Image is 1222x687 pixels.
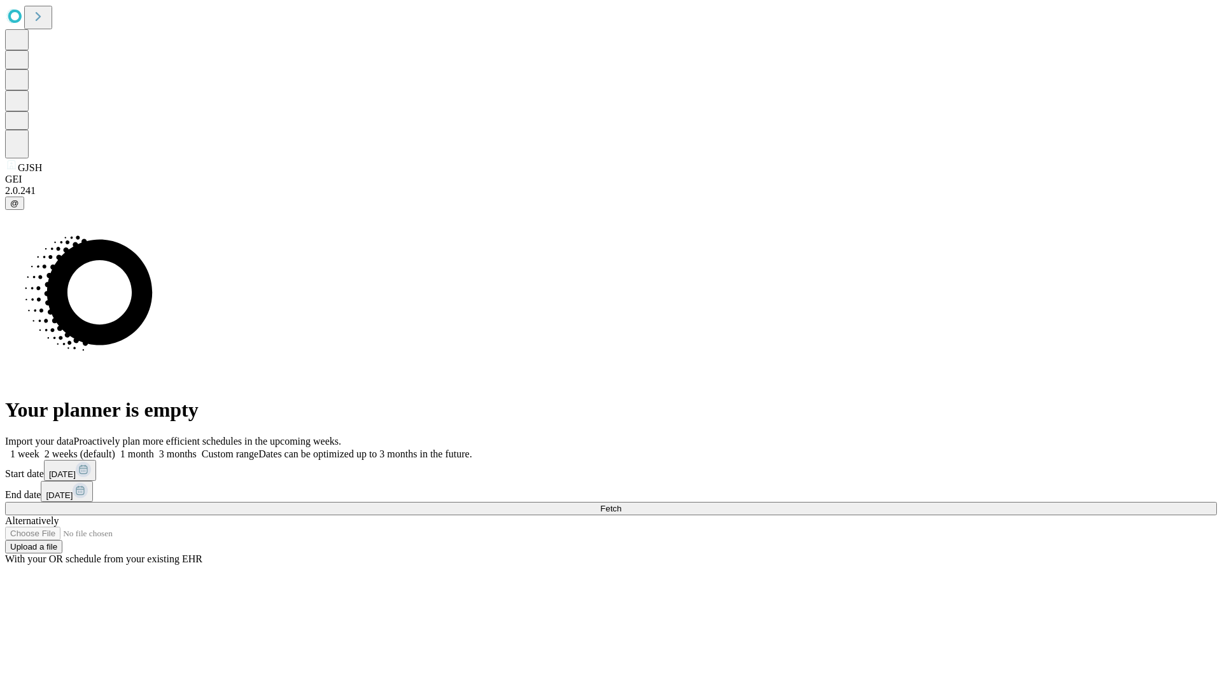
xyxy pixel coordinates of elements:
span: 1 week [10,448,39,459]
button: @ [5,197,24,210]
div: GEI [5,174,1217,185]
span: 1 month [120,448,154,459]
span: Alternatively [5,515,59,526]
div: Start date [5,460,1217,481]
span: GJSH [18,162,42,173]
div: 2.0.241 [5,185,1217,197]
span: Proactively plan more efficient schedules in the upcoming weeks. [74,436,341,447]
span: @ [10,198,19,208]
span: Dates can be optimized up to 3 months in the future. [258,448,472,459]
span: 3 months [159,448,197,459]
span: Custom range [202,448,258,459]
span: [DATE] [49,469,76,479]
button: [DATE] [41,481,93,502]
div: End date [5,481,1217,502]
span: With your OR schedule from your existing EHR [5,553,202,564]
button: Fetch [5,502,1217,515]
span: [DATE] [46,490,73,500]
h1: Your planner is empty [5,398,1217,422]
button: [DATE] [44,460,96,481]
button: Upload a file [5,540,62,553]
span: 2 weeks (default) [45,448,115,459]
span: Fetch [600,504,621,513]
span: Import your data [5,436,74,447]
